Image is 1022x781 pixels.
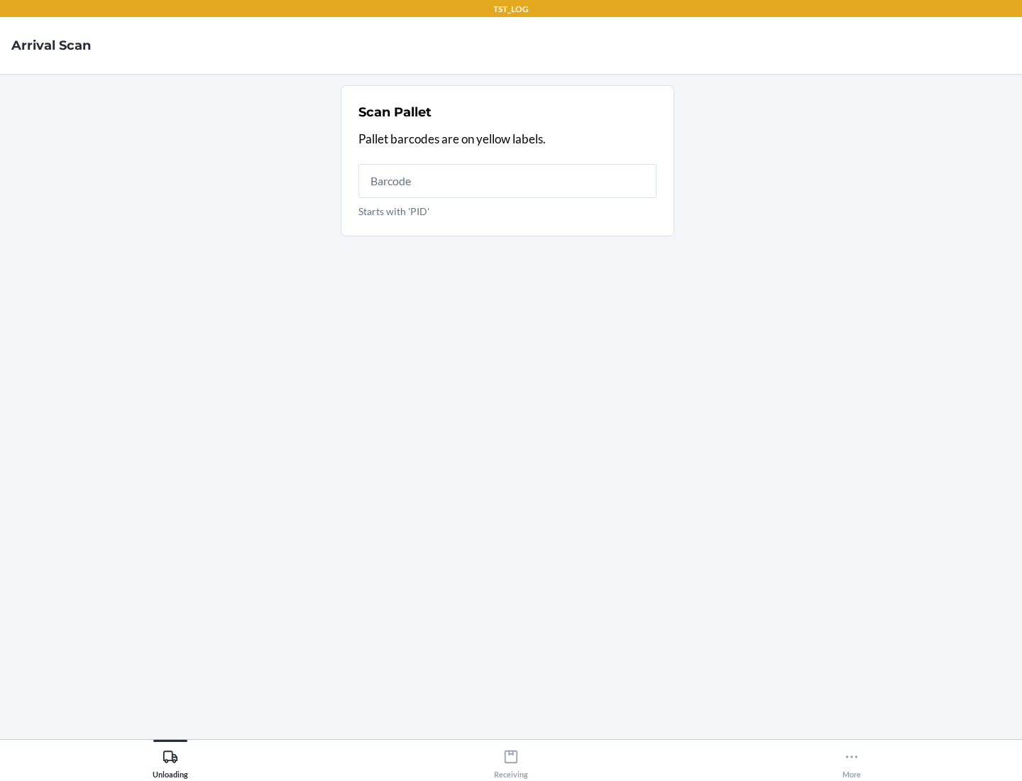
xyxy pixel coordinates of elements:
p: TST_LOG [493,3,529,16]
button: Receiving [341,740,681,779]
div: More [842,743,861,779]
p: Starts with 'PID' [358,204,656,219]
div: Receiving [494,743,528,779]
p: Pallet barcodes are on yellow labels. [358,130,656,148]
h4: Arrival Scan [11,36,91,55]
h2: Scan Pallet [358,103,432,121]
div: Unloading [153,743,188,779]
button: More [681,740,1022,779]
input: Starts with 'PID' [358,164,656,198]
